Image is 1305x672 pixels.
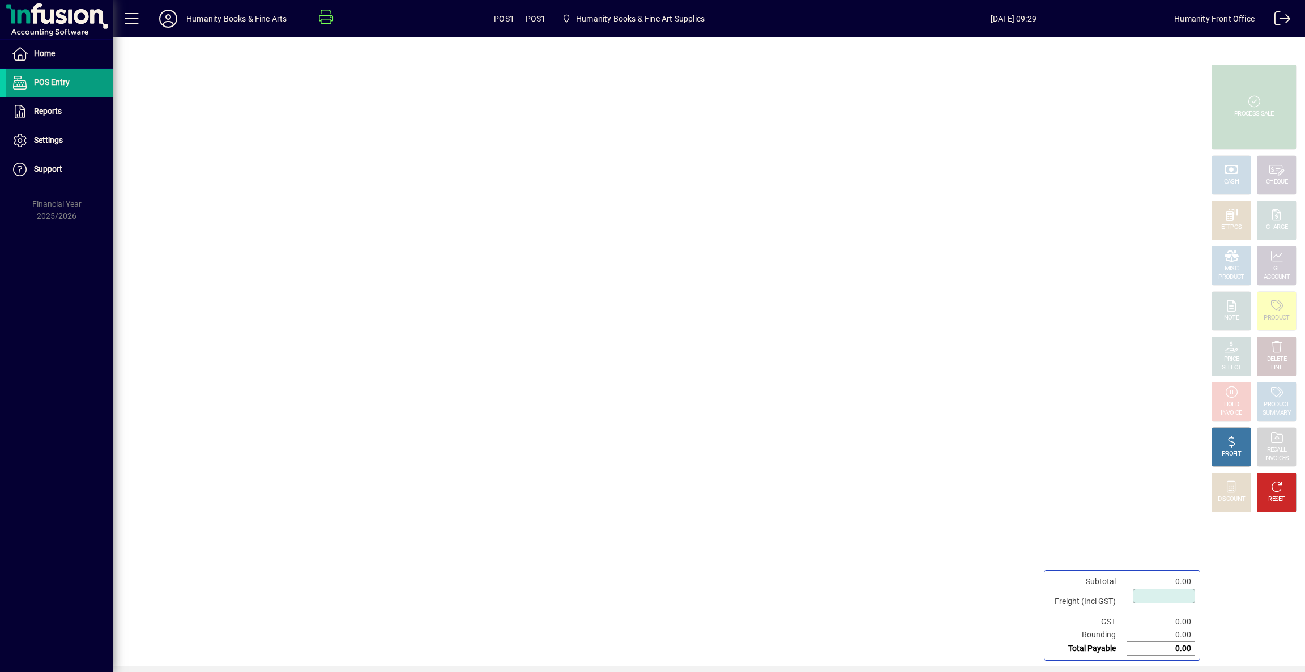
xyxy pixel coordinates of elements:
[1222,364,1242,372] div: SELECT
[1264,314,1289,322] div: PRODUCT
[1263,409,1291,418] div: SUMMARY
[186,10,287,28] div: Humanity Books & Fine Arts
[1221,409,1242,418] div: INVOICE
[1218,495,1245,504] div: DISCOUNT
[1049,628,1127,642] td: Rounding
[1264,273,1290,282] div: ACCOUNT
[34,78,70,87] span: POS Entry
[6,126,113,155] a: Settings
[1222,450,1241,458] div: PROFIT
[1127,642,1195,656] td: 0.00
[1221,223,1242,232] div: EFTPOS
[1127,575,1195,588] td: 0.00
[34,135,63,144] span: Settings
[1267,355,1286,364] div: DELETE
[1218,273,1244,282] div: PRODUCT
[1127,628,1195,642] td: 0.00
[34,107,62,116] span: Reports
[1049,642,1127,656] td: Total Payable
[34,164,62,173] span: Support
[1268,495,1285,504] div: RESET
[1225,265,1238,273] div: MISC
[1271,364,1282,372] div: LINE
[150,8,186,29] button: Profile
[1224,314,1239,322] div: NOTE
[6,97,113,126] a: Reports
[6,155,113,184] a: Support
[1264,454,1289,463] div: INVOICES
[1127,615,1195,628] td: 0.00
[1273,265,1281,273] div: GL
[1234,110,1274,118] div: PROCESS SALE
[494,10,514,28] span: POS1
[34,49,55,58] span: Home
[852,10,1174,28] span: [DATE] 09:29
[1266,223,1288,232] div: CHARGE
[1264,401,1289,409] div: PRODUCT
[526,10,546,28] span: POS1
[1224,178,1239,186] div: CASH
[6,40,113,68] a: Home
[1266,178,1287,186] div: CHEQUE
[1049,615,1127,628] td: GST
[1224,355,1239,364] div: PRICE
[1224,401,1239,409] div: HOLD
[557,8,709,29] span: Humanity Books & Fine Art Supplies
[1049,575,1127,588] td: Subtotal
[1267,446,1287,454] div: RECALL
[1174,10,1255,28] div: Humanity Front Office
[1266,2,1291,39] a: Logout
[576,10,705,28] span: Humanity Books & Fine Art Supplies
[1049,588,1127,615] td: Freight (Incl GST)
